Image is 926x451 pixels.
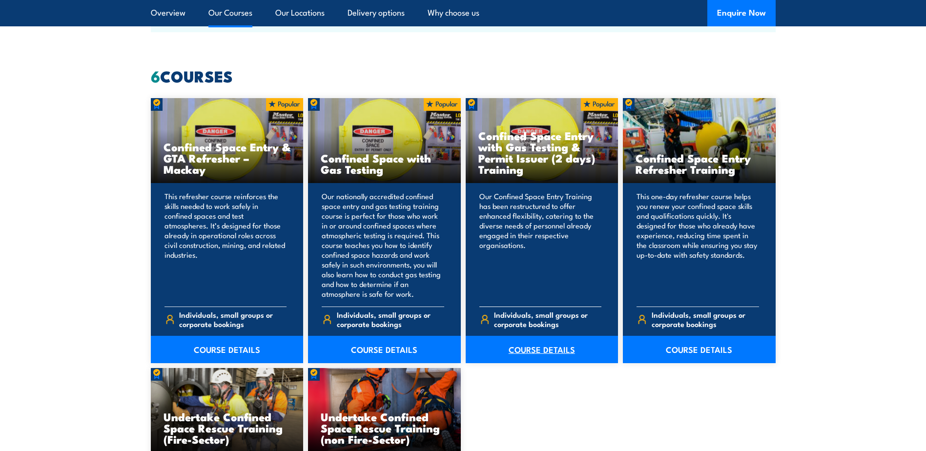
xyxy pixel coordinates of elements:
h2: COURSES [151,69,776,82]
h3: Confined Space with Gas Testing [321,152,448,175]
span: Individuals, small groups or corporate bookings [652,310,759,328]
h3: Undertake Confined Space Rescue Training (Fire-Sector) [164,411,291,445]
p: This refresher course reinforces the skills needed to work safely in confined spaces and test atm... [165,191,287,299]
a: COURSE DETAILS [308,336,461,363]
p: Our Confined Space Entry Training has been restructured to offer enhanced flexibility, catering t... [479,191,602,299]
p: This one-day refresher course helps you renew your confined space skills and qualifications quick... [637,191,759,299]
h3: Confined Space Entry & GTA Refresher – Mackay [164,141,291,175]
span: Individuals, small groups or corporate bookings [494,310,601,328]
strong: 6 [151,63,160,88]
span: Individuals, small groups or corporate bookings [337,310,444,328]
span: Individuals, small groups or corporate bookings [179,310,287,328]
h3: Confined Space Entry Refresher Training [636,152,763,175]
p: Our nationally accredited confined space entry and gas testing training course is perfect for tho... [322,191,444,299]
a: COURSE DETAILS [466,336,618,363]
a: COURSE DETAILS [623,336,776,363]
a: COURSE DETAILS [151,336,304,363]
h3: Confined Space Entry with Gas Testing & Permit Issuer (2 days) Training [478,130,606,175]
h3: Undertake Confined Space Rescue Training (non Fire-Sector) [321,411,448,445]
